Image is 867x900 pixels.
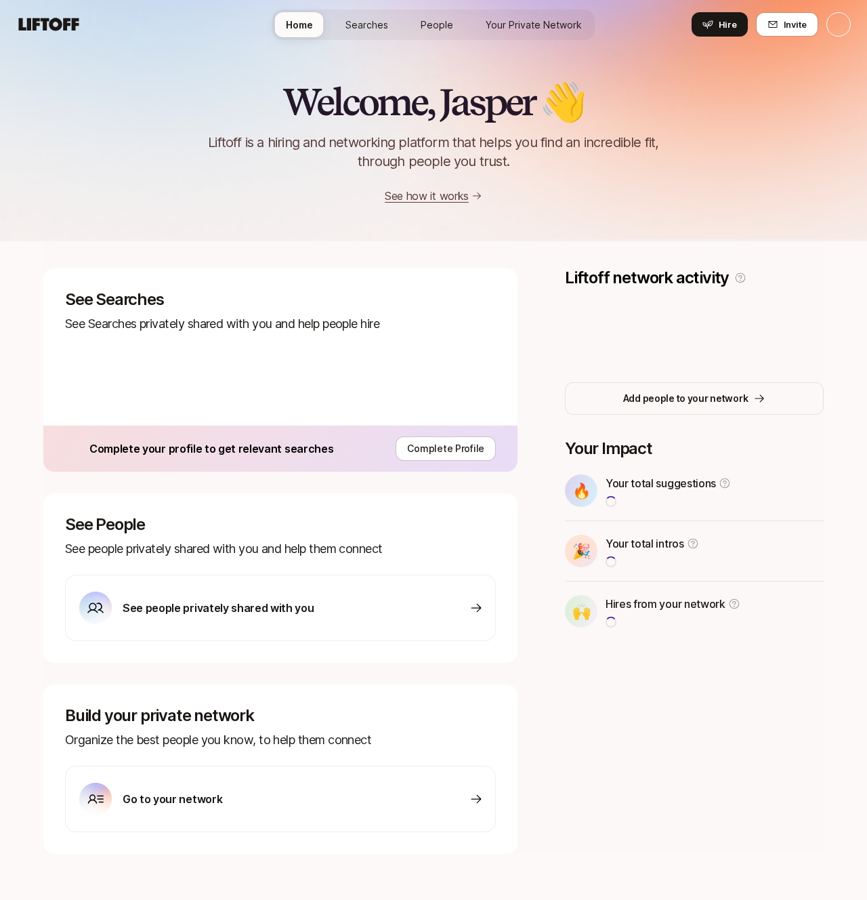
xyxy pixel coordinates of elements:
[385,189,469,203] a: See how it works
[335,12,399,37] a: Searches
[65,539,496,558] p: See people privately shared with you and help them connect
[565,439,824,458] p: Your Impact
[65,314,496,333] p: See Searches privately shared with you and help people hire
[565,595,597,628] div: 🙌
[123,790,222,808] p: Go to your network
[89,440,333,457] p: Complete your profile to get relevant searches
[65,731,496,750] p: Organize the best people you know, to help them connect
[65,515,496,534] p: See People
[606,535,684,552] p: Your total intros
[756,12,818,37] button: Invite
[345,18,388,32] span: Searches
[565,535,597,567] div: 🎉
[565,268,729,287] p: Liftoff network activity
[692,12,748,37] button: Hire
[65,706,496,725] p: Build your private network
[565,474,597,507] div: 🔥
[65,290,496,309] p: See Searches
[565,382,824,415] button: Add people to your network
[282,81,585,122] h2: Welcome, Jasper 👋
[606,474,716,492] p: Your total suggestions
[719,18,737,31] span: Hire
[486,18,582,32] span: Your Private Network
[421,18,453,32] span: People
[606,595,725,613] p: Hires from your network
[275,12,324,37] a: Home
[123,599,314,617] p: See people privately shared with you
[396,436,496,461] button: Complete Profile
[784,18,807,31] span: Invite
[623,390,748,407] p: Add people to your network
[475,12,593,37] a: Your Private Network
[407,441,484,457] p: Complete Profile
[286,18,313,32] span: Home
[191,133,676,171] p: Liftoff is a hiring and networking platform that helps you find an incredible fit, through people...
[410,12,464,37] a: People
